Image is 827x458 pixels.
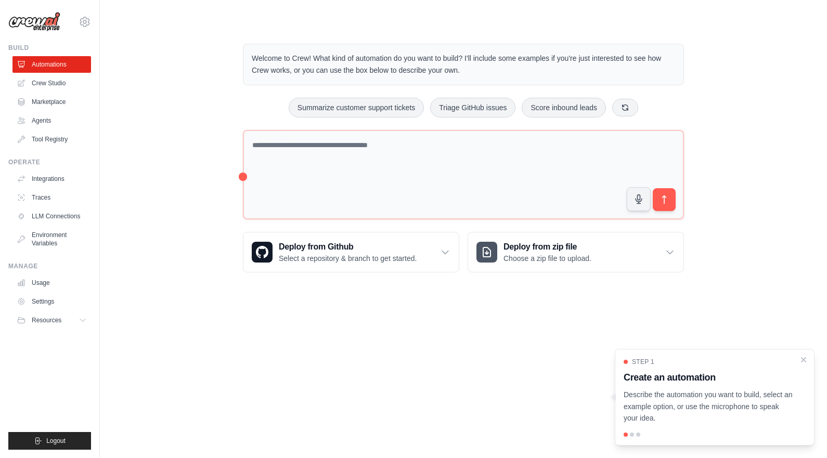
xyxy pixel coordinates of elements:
button: Logout [8,432,91,450]
span: Resources [32,316,61,324]
button: Resources [12,312,91,329]
a: Traces [12,189,91,206]
h3: Deploy from zip file [503,241,591,253]
a: Environment Variables [12,227,91,252]
p: Describe the automation you want to build, select an example option, or use the microphone to spe... [624,389,793,424]
p: Select a repository & branch to get started. [279,253,417,264]
div: Build [8,44,91,52]
span: Logout [46,437,66,445]
a: Tool Registry [12,131,91,148]
a: Agents [12,112,91,129]
span: Step 1 [632,358,654,366]
div: Manage [8,262,91,270]
h3: Create an automation [624,370,793,385]
div: Operate [8,158,91,166]
p: Welcome to Crew! What kind of automation do you want to build? I'll include some examples if you'... [252,53,675,76]
a: Settings [12,293,91,310]
a: Automations [12,56,91,73]
a: LLM Connections [12,208,91,225]
button: Score inbound leads [522,98,606,117]
a: Usage [12,274,91,291]
p: Choose a zip file to upload. [503,253,591,264]
iframe: Chat Widget [775,408,827,458]
img: Logo [8,12,60,32]
button: Close walkthrough [799,356,808,364]
h3: Deploy from Github [279,241,417,253]
button: Triage GitHub issues [430,98,515,117]
button: Summarize customer support tickets [289,98,424,117]
a: Marketplace [12,94,91,110]
a: Crew Studio [12,75,91,91]
a: Integrations [12,171,91,187]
